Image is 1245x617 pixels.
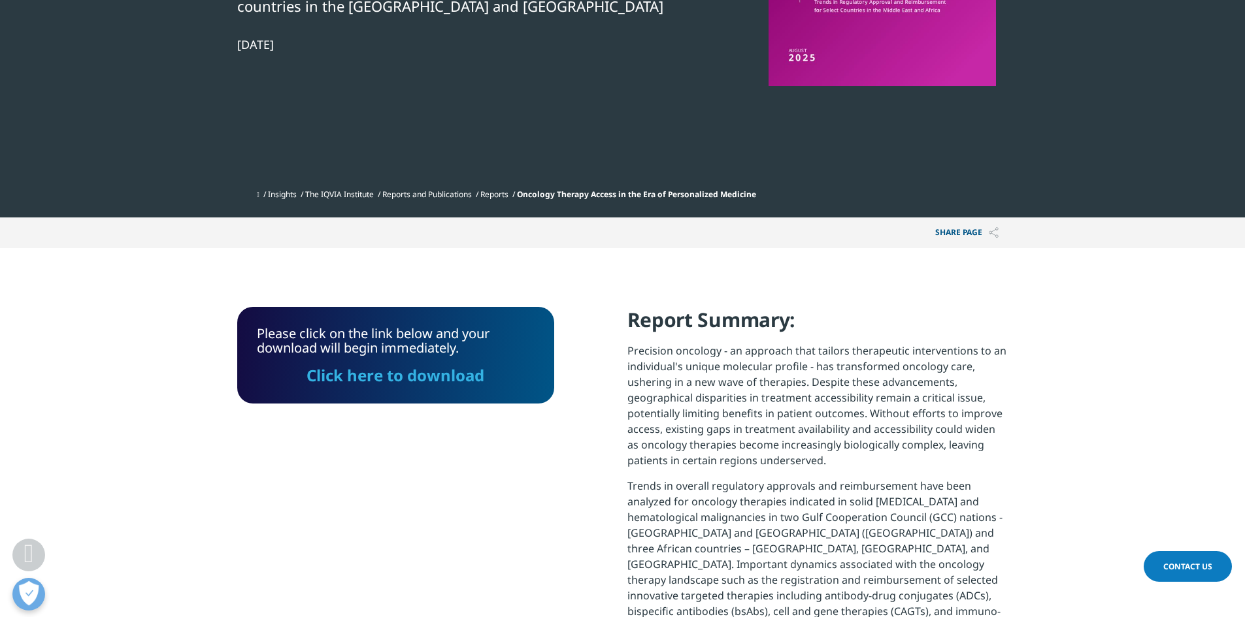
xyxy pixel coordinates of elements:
a: Insights [268,189,297,200]
a: The IQVIA Institute [305,189,374,200]
a: Reports and Publications [382,189,472,200]
span: Oncology Therapy Access in the Era of Personalized Medicine [517,189,756,200]
p: Share PAGE [925,217,1008,248]
a: Click here to download [307,364,484,386]
p: Precision oncology - an approach that tailors therapeutic interventions to an individual's unique... [627,343,1008,478]
h4: Report Summary: [627,307,1008,343]
a: Contact Us [1144,551,1232,582]
div: [DATE] [237,37,686,52]
button: Ouvrir le centre de préférences [12,578,45,610]
a: Reports [480,189,508,200]
button: Share PAGEShare PAGE [925,217,1008,248]
div: Please click on the link below and your download will begin immediately. [257,326,535,384]
span: Contact Us [1163,561,1212,572]
img: Share PAGE [989,227,999,238]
